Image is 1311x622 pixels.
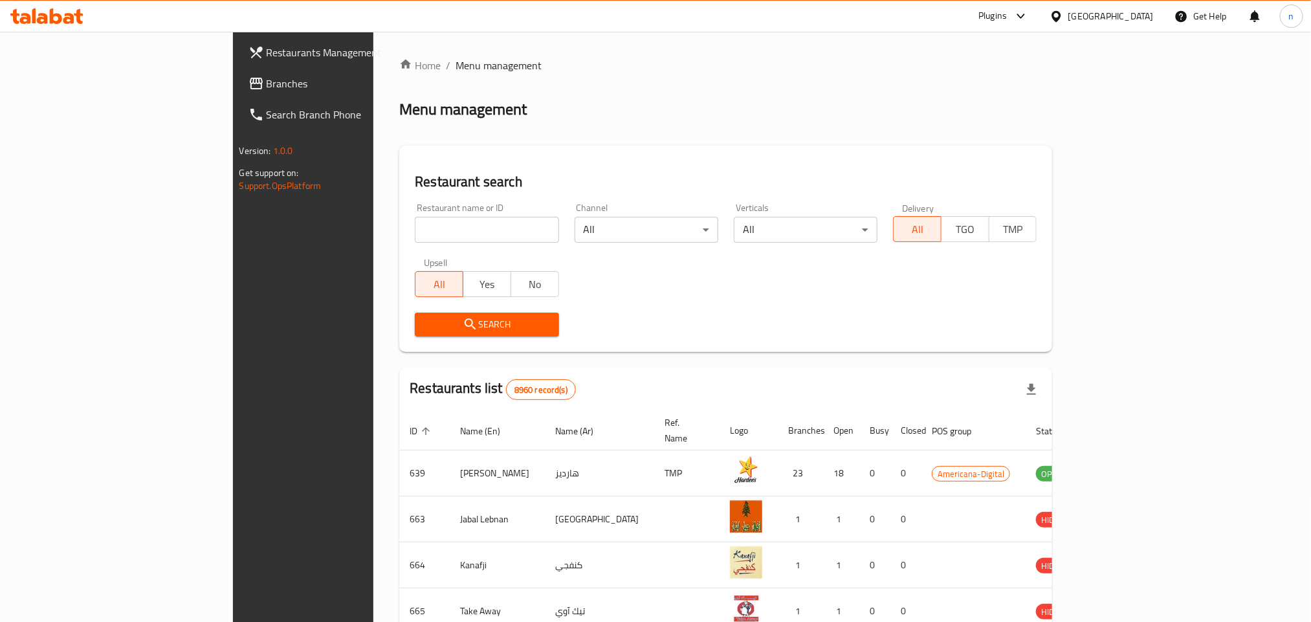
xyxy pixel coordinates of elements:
[823,411,859,450] th: Open
[415,271,463,297] button: All
[1036,467,1068,482] span: OPEN
[238,37,452,68] a: Restaurants Management
[238,99,452,130] a: Search Branch Phone
[1036,513,1075,528] span: HIDDEN
[890,411,921,450] th: Closed
[399,99,527,120] h2: Menu management
[1036,559,1075,573] span: HIDDEN
[989,216,1037,242] button: TMP
[410,423,434,439] span: ID
[654,450,720,496] td: TMP
[890,496,921,542] td: 0
[460,423,517,439] span: Name (En)
[978,8,1007,24] div: Plugins
[859,496,890,542] td: 0
[239,164,299,181] span: Get support on:
[778,542,823,588] td: 1
[932,423,988,439] span: POS group
[425,317,548,333] span: Search
[239,177,322,194] a: Support.OpsPlatform
[947,220,984,239] span: TGO
[555,423,610,439] span: Name (Ar)
[399,58,1052,73] nav: breadcrumb
[267,107,441,122] span: Search Branch Phone
[734,217,877,243] div: All
[239,142,271,159] span: Version:
[410,379,576,400] h2: Restaurants list
[823,542,859,588] td: 1
[267,76,441,91] span: Branches
[1016,374,1047,405] div: Export file
[415,217,558,243] input: Search for restaurant name or ID..
[545,450,654,496] td: هارديز
[890,450,921,496] td: 0
[859,542,890,588] td: 0
[1036,423,1078,439] span: Status
[415,313,558,337] button: Search
[506,379,576,400] div: Total records count
[456,58,542,73] span: Menu management
[995,220,1032,239] span: TMP
[730,454,762,487] img: Hardee's
[899,220,936,239] span: All
[545,496,654,542] td: [GEOGRAPHIC_DATA]
[859,450,890,496] td: 0
[932,467,1009,482] span: Americana-Digital
[421,275,458,294] span: All
[859,411,890,450] th: Busy
[238,68,452,99] a: Branches
[730,500,762,533] img: Jabal Lebnan
[823,450,859,496] td: 18
[778,496,823,542] td: 1
[415,172,1037,192] h2: Restaurant search
[1289,9,1294,23] span: n
[778,411,823,450] th: Branches
[273,142,293,159] span: 1.0.0
[511,271,559,297] button: No
[720,411,778,450] th: Logo
[507,384,575,396] span: 8960 record(s)
[516,275,554,294] span: No
[823,496,859,542] td: 1
[463,271,511,297] button: Yes
[267,45,441,60] span: Restaurants Management
[893,216,942,242] button: All
[730,546,762,579] img: Kanafji
[468,275,506,294] span: Yes
[424,258,448,267] label: Upsell
[890,542,921,588] td: 0
[1036,605,1075,619] span: HIDDEN
[902,203,934,212] label: Delivery
[941,216,989,242] button: TGO
[1068,9,1154,23] div: [GEOGRAPHIC_DATA]
[665,415,704,446] span: Ref. Name
[450,450,545,496] td: [PERSON_NAME]
[575,217,718,243] div: All
[450,496,545,542] td: Jabal Lebnan
[545,542,654,588] td: كنفجي
[450,542,545,588] td: Kanafji
[778,450,823,496] td: 23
